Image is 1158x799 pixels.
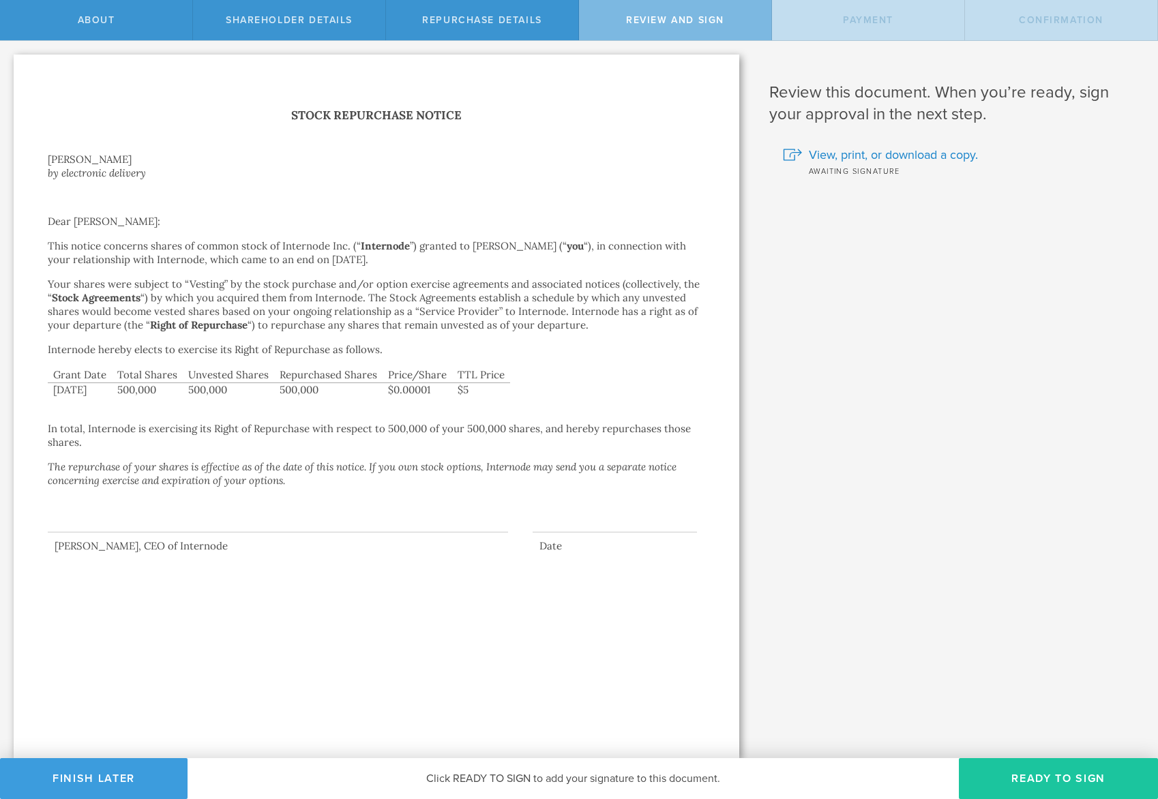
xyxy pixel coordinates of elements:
td: 500,000 [274,382,383,397]
em: The repurchase of your shares is effective as of the date of this notice. If you own stock option... [48,460,677,487]
strong: Internode [361,239,410,252]
th: Total Shares [112,367,183,382]
div: Date [533,539,697,553]
span: About [78,14,115,26]
p: In total, Internode is exercising its Right of Repurchase with respect to 500,000 of your 500,000... [48,408,705,449]
span: Click READY TO SIGN to add your signature to this document. [426,772,720,785]
p: Internode hereby elects to exercise its Right of Repurchase as follows. [48,343,705,357]
p: Dear [PERSON_NAME]: [48,215,705,228]
span: Repurchase Details [422,14,542,26]
strong: you [567,239,584,252]
iframe: Chat Widget [1090,693,1158,758]
th: Grant Date [48,367,112,382]
td: $5 [452,382,510,397]
p: Your shares were subject to “Vesting” by the stock purchase and/or option exercise agreements and... [48,277,705,332]
th: Repurchased Shares [274,367,383,382]
p: This notice concerns shares of common stock of Internode Inc. (“ ”) granted to [PERSON_NAME] (“ “... [48,239,705,267]
td: $0.00001 [383,382,452,397]
div: [PERSON_NAME], CEO of Internode [48,539,508,553]
th: Price/Share [383,367,452,382]
td: 500,000 [112,382,183,397]
span: Review and Sign [626,14,724,26]
span: Shareholder Details [226,14,353,26]
strong: Stock Agreements [52,291,140,304]
h1: Stock Repurchase Notice [48,106,705,125]
strong: Right of Repurchase [150,318,248,331]
td: 500,000 [183,382,274,397]
button: Ready to Sign [959,758,1158,799]
span: Payment [843,14,893,26]
span: View, print, or download a copy. [809,146,978,164]
h1: Review this document. When you’re ready, sign your approval in the next step. [769,82,1138,125]
i: by electronic delivery [48,166,146,179]
th: TTL Price [452,367,510,382]
div: Awaiting signature [783,164,1138,177]
td: [DATE] [48,382,112,397]
th: Unvested Shares [183,367,274,382]
span: Confirmation [1019,14,1103,26]
div: [PERSON_NAME] [48,153,705,166]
